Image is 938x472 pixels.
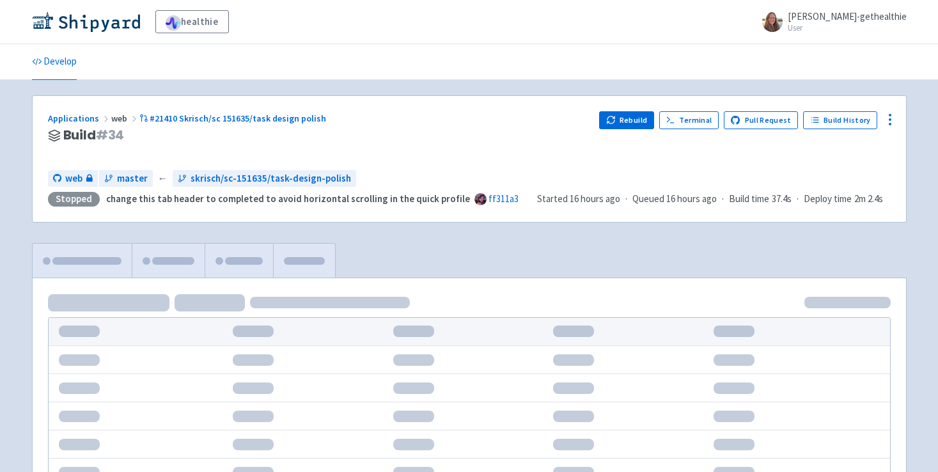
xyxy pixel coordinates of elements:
span: Build time [729,192,769,207]
a: healthie [155,10,229,33]
a: #21410 Skrisch/sc 151635/task design polish [139,113,329,124]
span: [PERSON_NAME]-gethealthie [788,10,907,22]
time: 16 hours ago [666,193,717,205]
span: web [111,113,139,124]
div: · · · [537,192,891,207]
span: Started [537,193,620,205]
span: skrisch/sc-151635/task-design-polish [191,171,351,186]
span: Queued [632,193,717,205]
a: Applications [48,113,111,124]
span: ← [158,171,168,186]
strong: change this tab header to completed to avoid horizontal scrolling in the quick profile [106,193,470,205]
span: 37.4s [772,192,792,207]
a: Develop [32,44,77,80]
div: Stopped [48,192,100,207]
a: Pull Request [724,111,799,129]
a: master [99,170,153,187]
small: User [788,24,907,32]
span: 2m 2.4s [854,192,883,207]
a: [PERSON_NAME]-gethealthie User [754,12,907,32]
a: ff311a3 [489,193,519,205]
time: 16 hours ago [570,193,620,205]
img: Shipyard logo [32,12,140,32]
span: master [117,171,148,186]
span: Build [63,128,125,143]
span: # 34 [96,126,125,144]
a: Terminal [659,111,719,129]
span: web [65,171,82,186]
button: Rebuild [599,111,654,129]
a: Build History [803,111,877,129]
span: Deploy time [804,192,852,207]
a: skrisch/sc-151635/task-design-polish [173,170,356,187]
a: web [48,170,98,187]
